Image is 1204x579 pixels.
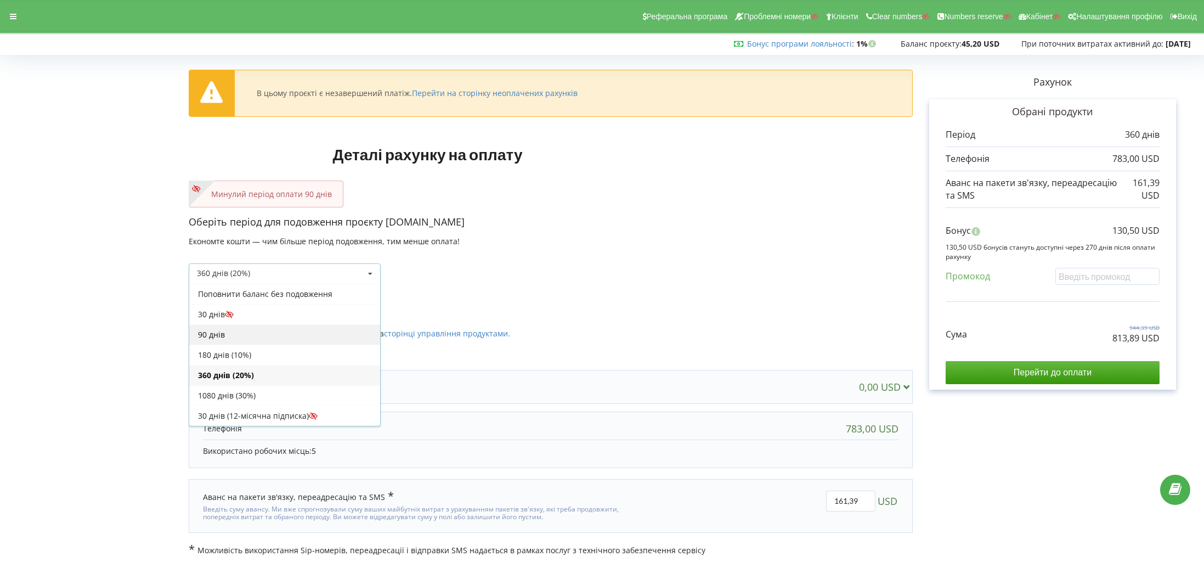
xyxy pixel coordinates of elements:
p: Минулий період оплати 90 днів [200,189,332,200]
div: 360 днів (20%) [189,365,380,385]
p: Активовані продукти [189,295,913,310]
p: 360 днів [1125,128,1160,141]
span: 5 [312,446,316,456]
p: Обрані продукти [946,105,1160,119]
div: 90 днів [189,324,380,345]
input: Перейти до оплати [946,361,1160,384]
p: 783,00 USD [1112,153,1160,165]
p: Можливість використання Sip-номерів, переадресації і відправки SMS надається в рамках послуг з те... [189,544,913,556]
div: 180 днів (10%) [189,345,380,365]
span: : [747,38,854,49]
span: Налаштування профілю [1076,12,1162,21]
div: 360 днів (20%) [197,269,250,277]
p: Телефонія [203,423,242,434]
p: 130,50 USD бонусів стануть доступні через 270 днів після оплати рахунку [946,243,1160,261]
div: Поповнити баланс без подовження [189,284,380,304]
span: При поточних витратах активний до: [1021,38,1163,49]
p: Період [946,128,975,141]
span: Вихід [1178,12,1197,21]
p: Бонус [946,224,971,237]
input: Введіть промокод [1055,268,1160,285]
div: Введіть суму авансу. Ми вже спрогнозували суму ваших майбутніх витрат з урахуванням пакетів зв'яз... [203,503,632,521]
span: Кабінет [1026,12,1053,21]
strong: [DATE] [1166,38,1191,49]
div: 30 днів (12-місячна підписка) [189,406,380,426]
span: Баланс проєкту: [901,38,962,49]
span: Numbers reserve [945,12,1003,21]
p: 944,39 USD [1112,324,1160,331]
div: В цьому проєкті є незавершений платіж. [257,88,578,98]
a: сторінці управління продуктами. [384,328,510,339]
a: Перейти на сторінку неоплачених рахунків [412,88,578,98]
a: Бонус програми лояльності [747,38,852,49]
span: Економте кошти — чим більше період подовження, тим менше оплата! [189,236,460,246]
p: 161,39 USD [1119,177,1160,202]
span: USD [878,491,897,511]
div: Аванс на пакети зв'язку, переадресацію та SMS [203,491,394,503]
span: Clear numbers [872,12,923,21]
strong: 1% [856,38,879,49]
h1: Деталі рахунку на оплату [189,128,666,181]
p: Рахунок [913,75,1192,89]
p: Оберіть період для подовження проєкту [DOMAIN_NAME] [189,215,913,229]
p: Сума [946,328,967,341]
p: 813,89 USD [1112,332,1160,345]
p: Аванс на пакети зв'язку, переадресацію та SMS [946,177,1119,202]
span: Клієнти [832,12,858,21]
p: Використано робочих місць: [203,446,898,457]
span: Проблемні номери [744,12,811,21]
p: 130,50 USD [1112,224,1160,237]
span: Реферальна програма [647,12,728,21]
strong: 45,20 USD [962,38,999,49]
div: 783,00 USD [846,423,898,434]
div: 1080 днів (30%) [189,385,380,406]
div: 30 днів [189,304,380,324]
p: Промокод [946,270,990,283]
div: 0,00 USD [859,381,914,392]
p: Телефонія [946,153,990,165]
